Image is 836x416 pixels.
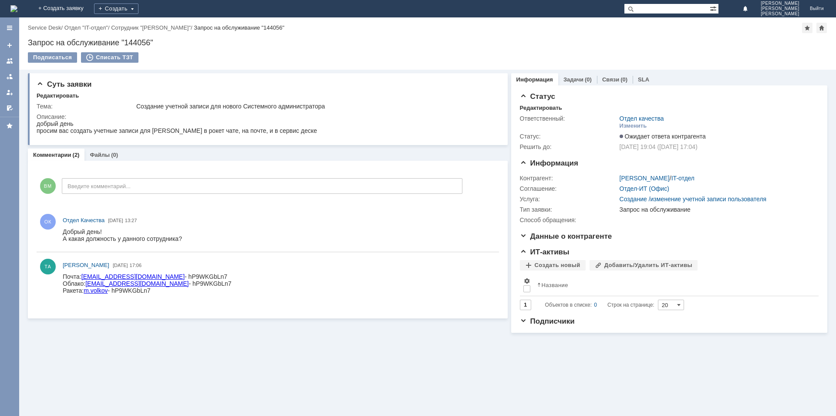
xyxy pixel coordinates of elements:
[516,76,553,83] a: Информация
[520,115,618,122] div: Ответственный:
[3,101,17,115] a: Мои согласования
[94,3,138,14] div: Создать
[585,76,592,83] div: (0)
[108,218,123,223] span: [DATE]
[602,76,619,83] a: Связи
[520,175,618,182] div: Контрагент:
[534,274,812,296] th: Название
[113,263,128,268] span: [DATE]
[111,152,118,158] div: (0)
[73,152,80,158] div: (2)
[620,122,647,129] div: Изменить
[620,115,664,122] a: Отдел качества
[520,185,618,192] div: Соглашение:
[671,175,694,182] a: IT-отдел
[816,23,827,33] div: Сделать домашней страницей
[33,152,71,158] a: Комментарии
[520,317,575,325] span: Подписчики
[520,196,618,203] div: Услуга:
[194,24,284,31] div: Запрос на обслуживание "144056"
[545,300,654,310] i: Строк на странице:
[520,232,612,240] span: Данные о контрагенте
[620,133,706,140] span: Ожидает ответа контрагента
[64,24,108,31] a: Отдел "IT-отдел"
[710,4,718,12] span: Расширенный поиск
[520,216,618,223] div: Способ обращения:
[3,38,17,52] a: Создать заявку
[37,103,135,110] div: Тема:
[620,196,767,203] a: Создание /изменение учетной записи пользователя
[520,248,570,256] span: ИТ-активы
[111,24,191,31] a: Сотрудник "[PERSON_NAME]"
[520,92,555,101] span: Статус
[28,24,64,31] div: /
[594,300,597,310] div: 0
[3,70,17,84] a: Заявки в моей ответственности
[520,143,618,150] div: Решить до:
[520,105,562,112] div: Редактировать
[37,113,496,120] div: Описание:
[638,76,649,83] a: SLA
[545,302,592,308] span: Объектов в списке:
[90,152,110,158] a: Файлы
[520,133,618,140] div: Статус:
[23,7,126,14] a: [EMAIL_ADDRESS][DOMAIN_NAME]
[563,76,583,83] a: Задачи
[620,185,669,192] a: Отдел-ИТ (Офис)
[21,14,45,21] a: m.volkov
[620,76,627,83] div: (0)
[761,11,799,17] span: [PERSON_NAME]
[28,38,827,47] div: Запрос на обслуживание "144056"
[40,178,56,194] span: ВМ
[761,6,799,11] span: [PERSON_NAME]
[63,217,104,223] span: Отдел Качества
[63,262,109,268] span: [PERSON_NAME]
[111,24,194,31] div: /
[523,277,530,284] span: Настройки
[10,5,17,12] img: logo
[542,282,568,288] div: Название
[761,1,799,6] span: [PERSON_NAME]
[28,24,61,31] a: Service Desk
[3,85,17,99] a: Мои заявки
[37,80,91,88] span: Суть заявки
[125,218,137,223] span: 13:27
[10,5,17,12] a: Перейти на домашнюю страницу
[37,92,79,99] div: Редактировать
[802,23,812,33] div: Добавить в избранное
[64,24,111,31] div: /
[620,143,698,150] span: [DATE] 19:04 ([DATE] 17:04)
[130,263,142,268] span: 17:06
[520,206,618,213] div: Тип заявки:
[136,103,494,110] div: Создание учетной записи для нового Системного администратора
[63,216,104,225] a: Отдел Качества
[63,261,109,270] a: [PERSON_NAME]
[3,54,17,68] a: Заявки на командах
[620,175,670,182] a: [PERSON_NAME]
[620,206,814,213] div: Запрос на обслуживание
[520,159,578,167] span: Информация
[620,175,694,182] div: /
